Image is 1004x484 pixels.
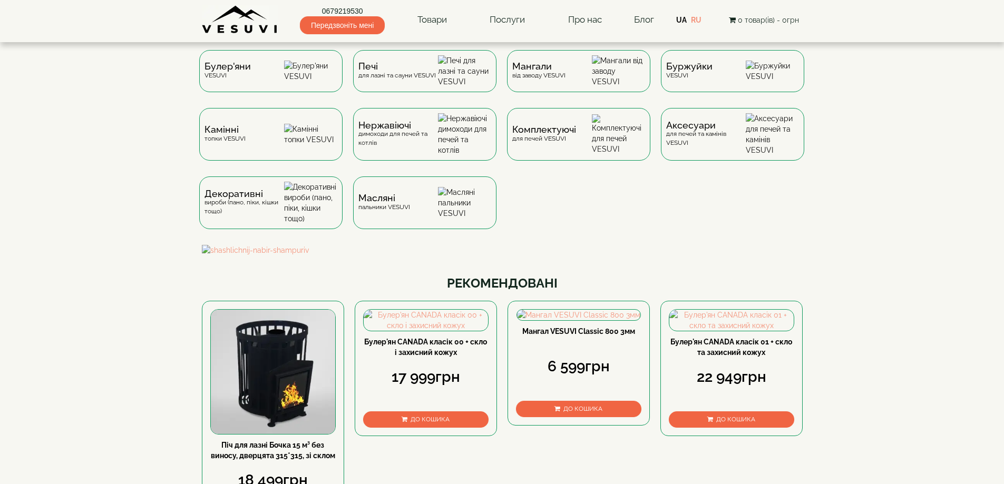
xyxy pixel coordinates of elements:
[204,62,251,80] div: VESUVI
[358,194,410,202] span: Масляні
[512,62,566,71] span: Мангали
[348,108,502,176] a: Нержавіючідимоходи для печей та котлів Нержавіючі димоходи для печей та котлів
[502,50,656,108] a: Мангаливід заводу VESUVI Мангали від заводу VESUVI
[300,6,385,16] a: 0679219530
[746,61,799,82] img: Буржуйки VESUVI
[656,108,810,176] a: Аксесуаридля печей та камінів VESUVI Аксесуари для печей та камінів VESUVI
[563,405,602,412] span: До кошика
[726,14,802,26] button: 0 товар(ів) - 0грн
[669,367,794,388] div: 22 949грн
[358,62,436,80] div: для лазні та сауни VESUVI
[666,62,713,80] div: VESUVI
[358,121,438,147] div: димоходи для печей та котлів
[634,14,654,25] a: Блог
[438,55,491,87] img: Печі для лазні та сауни VESUVI
[512,62,566,80] div: від заводу VESUVI
[522,327,635,335] a: Мангал VESUVI Classic 800 3мм
[407,8,457,32] a: Товари
[204,190,284,198] span: Декоративні
[194,50,348,108] a: Булер'яниVESUVI Булер'яни VESUVI
[738,16,799,24] span: 0 товар(ів) - 0грн
[358,62,436,71] span: Печі
[194,176,348,245] a: Декоративнівироби (пано, піки, кішки тощо) Декоративні вироби (пано, піки, кішки тощо)
[666,62,713,71] span: Буржуйки
[666,121,746,147] div: для печей та камінів VESUVI
[363,367,489,388] div: 17 999грн
[358,121,438,130] span: Нержавіючі
[202,245,803,255] img: shashlichnij-nabir-shampuriv
[204,62,251,71] span: Булер'яни
[348,50,502,108] a: Печідля лазні та сауни VESUVI Печі для лазні та сауни VESUVI
[284,61,337,82] img: Булер'яни VESUVI
[670,338,792,357] a: Булер'ян CANADA класік 01 + скло та захисний кожух
[691,16,701,24] a: RU
[656,50,810,108] a: БуржуйкиVESUVI Буржуйки VESUVI
[284,124,337,145] img: Камінні топки VESUVI
[676,16,687,24] a: UA
[194,108,348,176] a: Каміннітопки VESUVI Камінні топки VESUVI
[669,310,794,331] img: Булер'ян CANADA класік 01 + скло та захисний кожух
[204,125,246,143] div: топки VESUVI
[300,16,385,34] span: Передзвоніть мені
[517,310,640,320] img: Мангал VESUVI Classic 800 3мм
[211,441,335,460] a: Піч для лазні Бочка 15 м³ без виносу, дверцята 315*315, зі склом
[202,5,278,34] img: Завод VESUVI
[204,190,284,216] div: вироби (пано, піки, кішки тощо)
[284,182,337,224] img: Декоративні вироби (пано, піки, кішки тощо)
[516,356,641,377] div: 6 599грн
[592,114,645,154] img: Комплектуючі для печей VESUVI
[479,8,535,32] a: Послуги
[592,55,645,87] img: Мангали від заводу VESUVI
[438,187,491,219] img: Масляні пальники VESUVI
[204,125,246,134] span: Камінні
[364,310,488,331] img: Булер'ян CANADA класік 00 + скло і захисний кожух
[669,411,794,428] button: До кошика
[348,176,502,245] a: Масляніпальники VESUVI Масляні пальники VESUVI
[666,121,746,130] span: Аксесуари
[438,113,491,155] img: Нержавіючі димоходи для печей та котлів
[512,125,576,134] span: Комплектуючі
[746,113,799,155] img: Аксесуари для печей та камінів VESUVI
[502,108,656,176] a: Комплектуючідля печей VESUVI Комплектуючі для печей VESUVI
[716,416,755,423] span: До кошика
[558,8,612,32] a: Про нас
[211,310,335,434] img: Піч для лазні Бочка 15 м³ без виносу, дверцята 315*315, зі склом
[363,411,489,428] button: До кошика
[512,125,576,143] div: для печей VESUVI
[516,401,641,417] button: До кошика
[358,194,410,211] div: пальники VESUVI
[411,416,450,423] span: До кошика
[364,338,487,357] a: Булер'ян CANADA класік 00 + скло і захисний кожух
